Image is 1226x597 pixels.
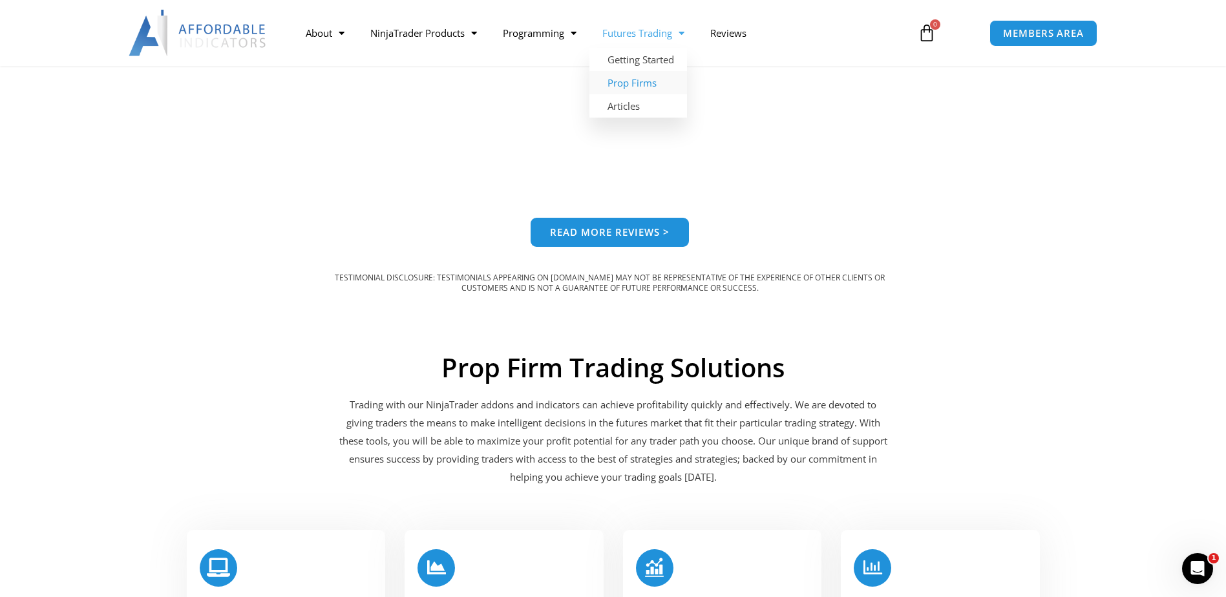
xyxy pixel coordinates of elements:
a: MEMBERS AREA [989,20,1097,47]
iframe: Customer reviews powered by Trustpilot [196,63,1024,218]
h2: Prop Firm Trading Solutions [339,352,888,383]
a: Futures Trading [589,18,697,48]
a: Articles [589,94,687,118]
a: Reviews [697,18,759,48]
a: Getting Started [589,48,687,71]
span: 1 [1209,553,1219,563]
a: Programming [490,18,589,48]
ul: Futures Trading [589,48,687,118]
a: Read more reviews > [531,218,689,247]
span: Read more reviews > [550,227,670,237]
a: About [293,18,357,48]
span: 0 [930,19,940,30]
img: LogoAI | Affordable Indicators – NinjaTrader [129,10,268,56]
div: TESTIMONIAL DISCLOSURE: TESTIMONIALS APPEARING ON [DOMAIN_NAME] MAY NOT BE REPRESENTATIVE OF THE ... [330,273,889,295]
a: 0 [898,14,955,52]
a: Prop Firms [589,71,687,94]
p: Trading with our NinjaTrader addons and indicators can achieve profitability quickly and effectiv... [339,396,888,486]
span: MEMBERS AREA [1003,28,1084,38]
nav: Menu [293,18,903,48]
a: NinjaTrader Products [357,18,490,48]
iframe: Intercom live chat [1182,553,1213,584]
